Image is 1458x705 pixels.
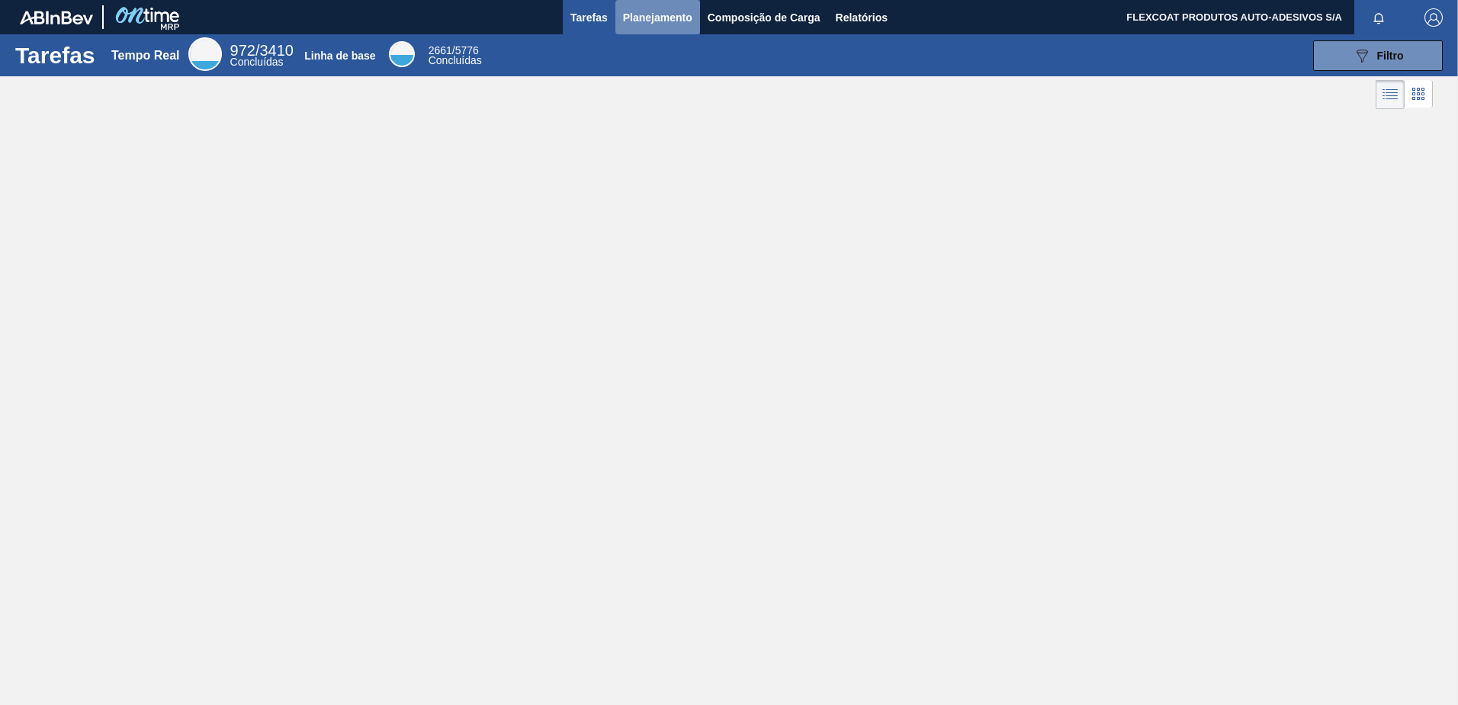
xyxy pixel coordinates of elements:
[230,42,294,59] span: /
[1376,80,1405,109] div: Visão em Lista
[20,11,93,24] img: TNhmsLtSVTkK8tSr43FrP2fwEKptu5GPRR3wAAAABJRU5ErkJggg==
[230,42,255,59] span: 972
[1405,80,1433,109] div: Visão em Cards
[429,44,452,56] span: 2661
[230,56,284,68] span: Concluídas
[111,49,180,63] div: Tempo Real
[429,54,482,66] span: Concluídas
[429,46,482,66] div: Base Line
[1354,7,1403,28] button: Notificações
[304,50,375,62] div: Linha de base
[230,44,294,67] div: Real Time
[259,42,294,59] font: 3410
[836,8,888,27] span: Relatórios
[1313,40,1443,71] button: Filtro
[1377,50,1404,62] span: Filtro
[623,8,692,27] span: Planejamento
[429,44,479,56] span: /
[570,8,608,27] span: Tarefas
[455,44,479,56] font: 5776
[15,47,95,64] h1: Tarefas
[389,41,415,67] div: Base Line
[708,8,821,27] span: Composição de Carga
[1424,8,1443,27] img: Logout
[188,37,222,71] div: Real Time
